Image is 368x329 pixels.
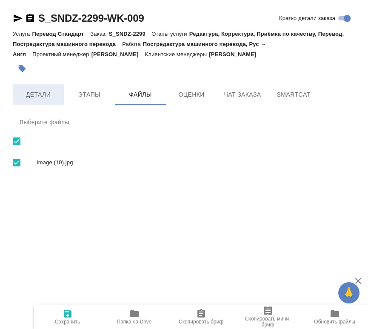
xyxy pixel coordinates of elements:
span: Кратко детали заказа [279,14,335,23]
p: Услуга [13,31,32,37]
button: Скопировать ссылку [25,13,35,23]
p: Проектный менеджер [32,51,91,57]
p: Заказ: [90,31,108,37]
p: [PERSON_NAME] [209,51,262,57]
span: Детали [18,89,59,100]
button: 🙏 [338,282,359,303]
span: Чат заказа [222,89,263,100]
span: SmartCat [273,89,314,100]
button: Добавить тэг [13,59,31,78]
a: S_SNDZ-2299-WK-009 [38,12,144,24]
span: Выбрать все вложенные папки [8,154,26,172]
span: Этапы [69,89,110,100]
span: 🙏 [342,284,356,302]
div: Image (10).jpg [13,150,359,175]
button: Скопировать ссылку для ЯМессенджера [13,13,23,23]
span: Image (10).jpg [37,158,352,167]
span: Оценки [171,89,212,100]
div: Выберите файлы [13,112,359,132]
p: Работа [122,41,143,47]
span: Файлы [120,89,161,100]
p: S_SNDZ-2299 [109,31,152,37]
p: Клиентские менеджеры [145,51,209,57]
p: [PERSON_NAME] [91,51,145,57]
p: Этапы услуги [152,31,189,37]
p: Перевод Стандарт [32,31,90,37]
